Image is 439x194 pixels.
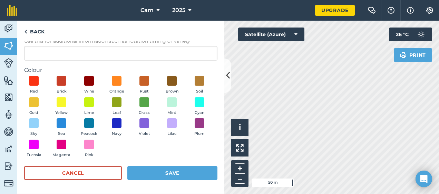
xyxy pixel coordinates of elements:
button: Mint [162,97,182,116]
img: svg+xml;base64,PHN2ZyB4bWxucz0iaHR0cDovL3d3dy53My5vcmcvMjAwMC9zdmciIHdpZHRoPSIxNyIgaGVpZ2h0PSIxNy... [407,6,414,14]
img: svg+xml;base64,PD94bWwgdmVyc2lvbj0iMS4wIiBlbmNvZGluZz0idXRmLTgiPz4KPCEtLSBHZW5lcmF0b3I6IEFkb2JlIE... [4,161,13,171]
button: Violet [135,118,154,137]
button: Lilac [162,118,182,137]
span: Brick [57,88,67,95]
button: Navy [107,118,126,137]
img: svg+xml;base64,PD94bWwgdmVyc2lvbj0iMS4wIiBlbmNvZGluZz0idXRmLTgiPz4KPCEtLSBHZW5lcmF0b3I6IEFkb2JlIE... [4,109,13,120]
button: + [235,163,245,174]
button: Print [394,48,432,62]
button: Brown [162,76,182,95]
img: svg+xml;base64,PD94bWwgdmVyc2lvbj0iMS4wIiBlbmNvZGluZz0idXRmLTgiPz4KPCEtLSBHZW5lcmF0b3I6IEFkb2JlIE... [4,144,13,154]
span: Brown [166,88,178,95]
span: Lime [84,110,94,116]
span: Rust [140,88,149,95]
span: Wine [84,88,94,95]
img: Two speech bubbles overlapping with the left bubble in the forefront [368,7,376,14]
button: Leaf [107,97,126,116]
button: Orange [107,76,126,95]
img: svg+xml;base64,PHN2ZyB4bWxucz0iaHR0cDovL3d3dy53My5vcmcvMjAwMC9zdmciIHdpZHRoPSIxOSIgaGVpZ2h0PSIyNC... [400,51,407,59]
span: Soil [196,88,203,95]
span: Lilac [167,131,176,137]
button: Save [127,166,217,180]
button: Satellite (Azure) [238,28,304,41]
button: Sky [24,118,43,137]
button: Rust [135,76,154,95]
button: Plum [190,118,209,137]
img: svg+xml;base64,PHN2ZyB4bWxucz0iaHR0cDovL3d3dy53My5vcmcvMjAwMC9zdmciIHdpZHRoPSI1NiIgaGVpZ2h0PSI2MC... [4,75,13,85]
img: svg+xml;base64,PHN2ZyB4bWxucz0iaHR0cDovL3d3dy53My5vcmcvMjAwMC9zdmciIHdpZHRoPSI5IiBoZWlnaHQ9IjI0Ii... [24,28,27,36]
span: Cam [140,6,154,14]
div: Open Intercom Messenger [416,171,432,187]
span: Fuchsia [27,152,41,158]
label: Colour [24,66,217,74]
img: svg+xml;base64,PD94bWwgdmVyc2lvbj0iMS4wIiBlbmNvZGluZz0idXRmLTgiPz4KPCEtLSBHZW5lcmF0b3I6IEFkb2JlIE... [4,23,13,34]
img: svg+xml;base64,PD94bWwgdmVyc2lvbj0iMS4wIiBlbmNvZGluZz0idXRmLTgiPz4KPCEtLSBHZW5lcmF0b3I6IEFkb2JlIE... [414,28,428,41]
a: Back [17,21,51,41]
button: Lime [79,97,99,116]
button: Fuchsia [24,140,43,158]
span: 26 ° C [396,28,409,41]
button: Peacock [79,118,99,137]
img: svg+xml;base64,PD94bWwgdmVyc2lvbj0iMS4wIiBlbmNvZGluZz0idXRmLTgiPz4KPCEtLSBHZW5lcmF0b3I6IEFkb2JlIE... [4,179,13,188]
span: Plum [194,131,205,137]
span: Orange [109,88,124,95]
button: Brick [52,76,71,95]
button: Sea [52,118,71,137]
button: i [231,119,248,136]
span: Leaf [113,110,121,116]
button: Gold [24,97,43,116]
span: Red [30,88,38,95]
img: fieldmargin Logo [7,5,17,16]
span: Navy [112,131,121,137]
img: A cog icon [426,7,434,14]
span: Yellow [55,110,68,116]
img: A question mark icon [387,7,395,14]
img: svg+xml;base64,PHN2ZyB4bWxucz0iaHR0cDovL3d3dy53My5vcmcvMjAwMC9zdmciIHdpZHRoPSI1NiIgaGVpZ2h0PSI2MC... [4,41,13,51]
span: Gold [29,110,38,116]
button: 26 °C [389,28,432,41]
img: svg+xml;base64,PD94bWwgdmVyc2lvbj0iMS4wIiBlbmNvZGluZz0idXRmLTgiPz4KPCEtLSBHZW5lcmF0b3I6IEFkb2JlIE... [4,127,13,137]
span: Sea [58,131,65,137]
button: Wine [79,76,99,95]
span: Magenta [52,152,70,158]
span: 2025 [172,6,185,14]
button: Grass [135,97,154,116]
img: svg+xml;base64,PD94bWwgdmVyc2lvbj0iMS4wIiBlbmNvZGluZz0idXRmLTgiPz4KPCEtLSBHZW5lcmF0b3I6IEFkb2JlIE... [4,58,13,68]
span: i [239,123,241,131]
img: Four arrows, one pointing top left, one top right, one bottom right and the last bottom left [236,144,244,152]
button: – [235,174,245,184]
span: Sky [30,131,37,137]
img: svg+xml;base64,PHN2ZyB4bWxucz0iaHR0cDovL3d3dy53My5vcmcvMjAwMC9zdmciIHdpZHRoPSI1NiIgaGVpZ2h0PSI2MC... [4,92,13,103]
button: Yellow [52,97,71,116]
button: Red [24,76,43,95]
span: Cyan [195,110,204,116]
span: Violet [139,131,150,137]
button: Magenta [52,140,71,158]
button: Cancel [24,166,122,180]
button: Cyan [190,97,209,116]
span: Mint [167,110,176,116]
a: Upgrade [315,5,355,16]
span: Pink [85,152,94,158]
span: Grass [139,110,150,116]
button: Soil [190,76,209,95]
button: Pink [79,140,99,158]
span: Peacock [81,131,97,137]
